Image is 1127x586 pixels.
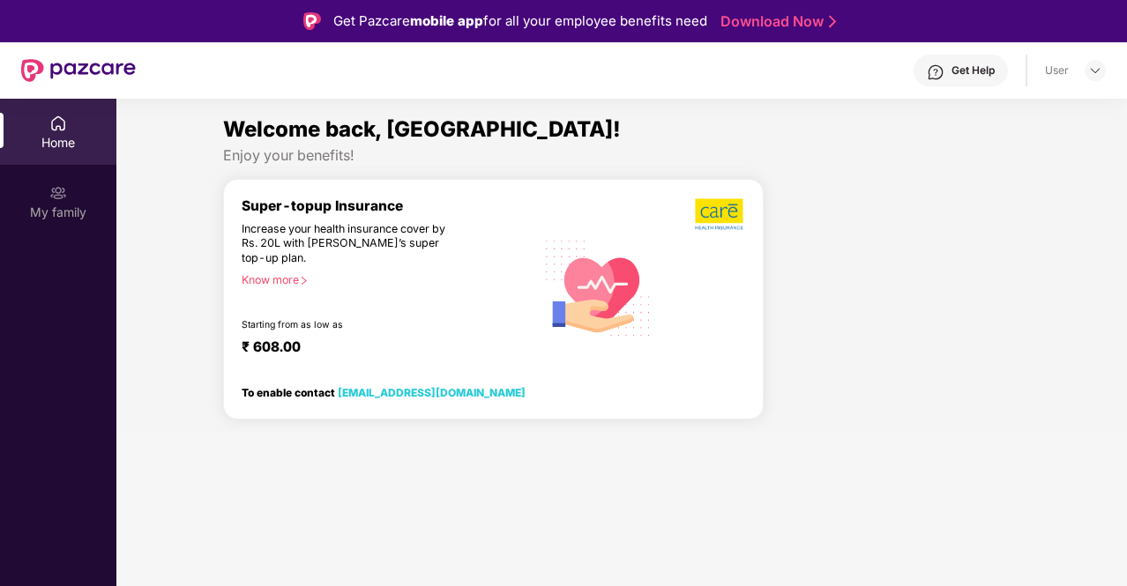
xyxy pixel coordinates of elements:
[242,338,518,360] div: ₹ 608.00
[21,59,136,82] img: New Pazcare Logo
[952,63,995,78] div: Get Help
[303,12,321,30] img: Logo
[410,12,483,29] strong: mobile app
[49,184,67,202] img: svg+xml;base64,PHN2ZyB3aWR0aD0iMjAiIGhlaWdodD0iMjAiIHZpZXdCb3g9IjAgMCAyMCAyMCIgZmlsbD0ibm9uZSIgeG...
[1088,63,1102,78] img: svg+xml;base64,PHN2ZyBpZD0iRHJvcGRvd24tMzJ4MzIiIHhtbG5zPSJodHRwOi8vd3d3LnczLm9yZy8yMDAwL3N2ZyIgd2...
[49,115,67,132] img: svg+xml;base64,PHN2ZyBpZD0iSG9tZSIgeG1sbnM9Imh0dHA6Ly93d3cudzMub3JnLzIwMDAvc3ZnIiB3aWR0aD0iMjAiIG...
[695,197,745,231] img: b5dec4f62d2307b9de63beb79f102df3.png
[223,116,621,142] span: Welcome back, [GEOGRAPHIC_DATA]!
[829,12,836,31] img: Stroke
[333,11,707,32] div: Get Pazcare for all your employee benefits need
[299,276,309,286] span: right
[223,146,1020,165] div: Enjoy your benefits!
[242,222,459,266] div: Increase your health insurance cover by Rs. 20L with [PERSON_NAME]’s super top-up plan.
[927,63,944,81] img: svg+xml;base64,PHN2ZyBpZD0iSGVscC0zMngzMiIgeG1sbnM9Imh0dHA6Ly93d3cudzMub3JnLzIwMDAvc3ZnIiB3aWR0aD...
[242,319,460,331] div: Starting from as low as
[242,273,525,286] div: Know more
[1045,63,1069,78] div: User
[535,223,661,351] img: svg+xml;base64,PHN2ZyB4bWxucz0iaHR0cDovL3d3dy53My5vcmcvMjAwMC9zdmciIHhtbG5zOnhsaW5rPSJodHRwOi8vd3...
[242,197,535,214] div: Super-topup Insurance
[720,12,831,31] a: Download Now
[338,386,526,399] a: [EMAIL_ADDRESS][DOMAIN_NAME]
[242,386,526,398] div: To enable contact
